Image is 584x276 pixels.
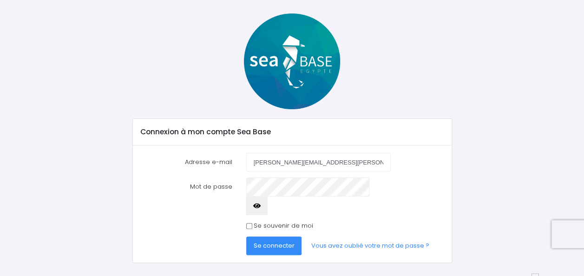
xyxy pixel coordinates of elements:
div: Connexion à mon compte Sea Base [133,119,452,145]
a: Vous avez oublié votre mot de passe ? [303,237,436,255]
label: Adresse e-mail [133,153,239,171]
label: Se souvenir de moi [254,221,313,230]
button: Se connecter [246,237,302,255]
label: Mot de passe [133,177,239,215]
span: Se connecter [254,241,295,250]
